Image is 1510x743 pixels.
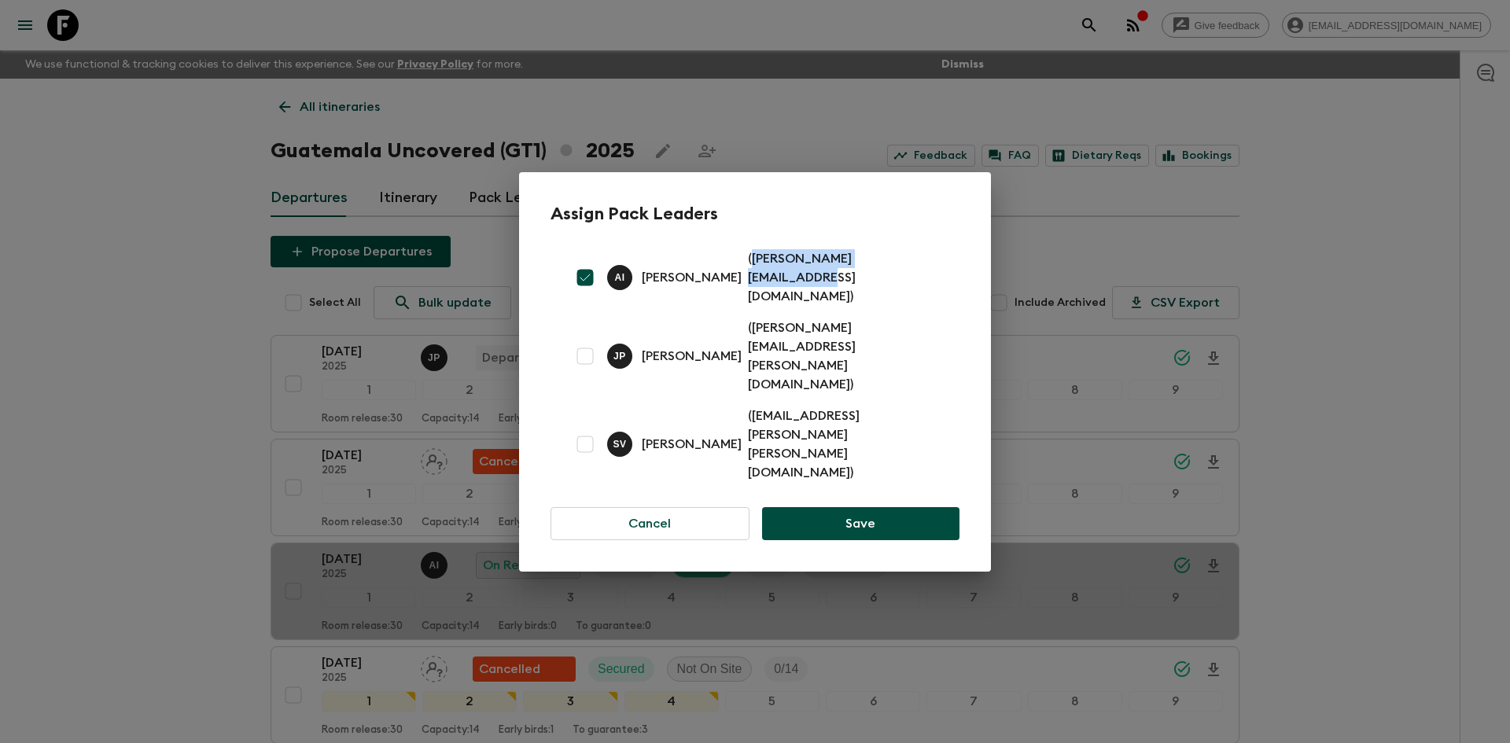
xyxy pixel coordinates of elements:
h2: Assign Pack Leaders [551,204,959,224]
p: J P [613,350,626,362]
p: [PERSON_NAME] [642,347,742,366]
button: Save [762,507,959,540]
p: A I [614,271,624,284]
p: ( [PERSON_NAME][EMAIL_ADDRESS][DOMAIN_NAME] ) [748,249,941,306]
p: S V [613,438,626,451]
button: Cancel [551,507,749,540]
p: ( [EMAIL_ADDRESS][PERSON_NAME][PERSON_NAME][DOMAIN_NAME] ) [748,406,941,482]
p: ( [PERSON_NAME][EMAIL_ADDRESS][PERSON_NAME][DOMAIN_NAME] ) [748,318,941,394]
p: [PERSON_NAME] [642,435,742,454]
p: [PERSON_NAME] [642,268,742,287]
